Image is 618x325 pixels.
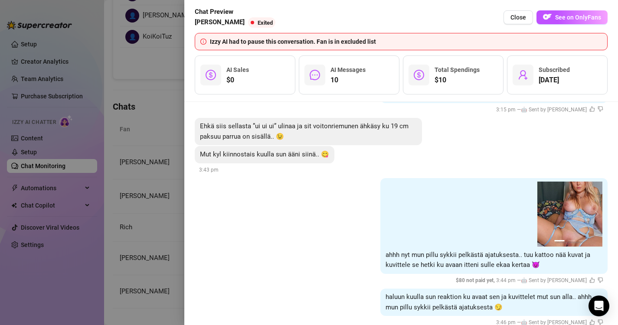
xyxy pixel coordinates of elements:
span: Exited [258,19,273,26]
span: Chat Preview [195,7,279,17]
span: message [310,70,320,80]
span: See on OnlyFans [555,14,601,21]
span: 🤖 Sent by [PERSON_NAME] [521,277,587,283]
span: 🤖 Sent by [PERSON_NAME] [521,107,587,113]
span: Close [510,14,526,21]
span: user-add [518,70,528,80]
button: prev [541,211,548,218]
a: OFSee on OnlyFans [536,10,608,25]
span: dislike [598,106,603,112]
span: Total Spendings [435,66,480,73]
span: 3:15 pm — [496,107,603,113]
button: next [592,211,599,218]
span: $ 80 not paid yet , [456,277,496,283]
span: like [589,106,595,112]
button: 3 [579,240,585,241]
span: dollar [414,70,424,80]
span: [DATE] [539,75,570,85]
button: OFSee on OnlyFans [536,10,608,24]
span: like [589,319,595,325]
button: Close [504,10,533,24]
span: $10 [435,75,480,85]
span: AI Messages [330,66,366,73]
span: ahhh nyt mun pillu sykkii pelkästä ajatuksesta.. tuu kattoo nää kuvat ja kuvittele se hetki ku av... [386,251,590,269]
span: 3:44 pm — [456,277,603,283]
span: 10 [330,75,366,85]
div: Open Intercom Messenger [589,296,609,316]
span: Mut kyl kiinnostais kuulla sun ääni siinä.. 😋 [200,150,329,158]
div: Izzy AI had to pause this conversation. Fan is in excluded list [210,37,602,46]
img: media [537,182,602,247]
span: 3:43 pm [199,167,219,173]
button: 2 [568,240,575,241]
span: dislike [598,319,603,325]
span: haluun kuulla sun reaktion ku avaat sen ja kuvittelet mut sun alla.. ahhh mun pillu sykkii pelkäs... [386,293,592,311]
span: dollar [206,70,216,80]
span: $0 [226,75,249,85]
span: dislike [598,277,603,283]
span: [PERSON_NAME] [195,17,245,28]
span: AI Sales [226,66,249,73]
span: Subscribed [539,66,570,73]
img: OF [543,13,552,21]
span: Ehkä siis sellasta ”ui ui ui” ulinaa ja sit voitonriemunen ähkäsy ku 19 cm paksuu parrua on sisäl... [200,122,409,140]
span: info-circle [200,39,206,45]
span: like [589,277,595,283]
